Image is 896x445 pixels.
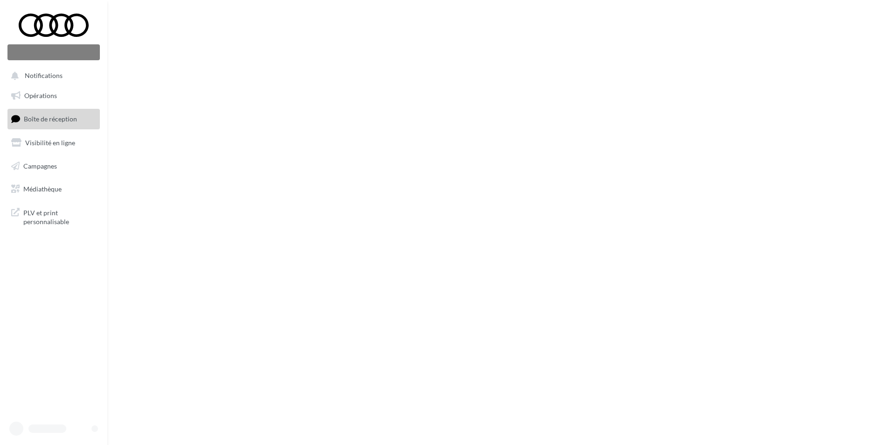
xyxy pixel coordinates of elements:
a: PLV et print personnalisable [6,203,102,230]
span: PLV et print personnalisable [23,206,96,226]
span: Médiathèque [23,185,62,193]
span: Visibilité en ligne [25,139,75,147]
span: Notifications [25,72,63,80]
a: Visibilité en ligne [6,133,102,153]
a: Médiathèque [6,179,102,199]
a: Campagnes [6,156,102,176]
span: Boîte de réception [24,115,77,123]
a: Boîte de réception [6,109,102,129]
span: Campagnes [23,162,57,170]
a: Opérations [6,86,102,106]
div: Nouvelle campagne [7,44,100,60]
span: Opérations [24,92,57,99]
